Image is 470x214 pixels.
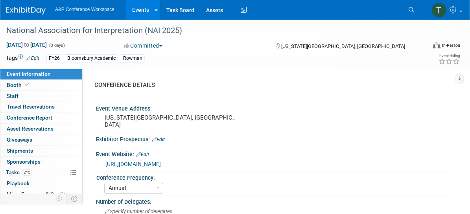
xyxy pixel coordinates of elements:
span: Booth [7,82,31,88]
img: Taylor Thompson [431,3,446,18]
img: ExhibitDay [6,7,46,15]
pre: [US_STATE][GEOGRAPHIC_DATA], [GEOGRAPHIC_DATA] [105,114,237,128]
a: Booth [0,80,82,90]
a: Playbook [0,178,82,189]
div: Event Format [389,41,460,53]
a: Conference Report [0,113,82,123]
span: [US_STATE][GEOGRAPHIC_DATA], [GEOGRAPHIC_DATA] [281,43,405,49]
a: Edit [136,152,149,157]
span: Travel Reservations [7,103,55,110]
a: [URL][DOMAIN_NAME] [105,161,161,167]
a: Event Information [0,69,82,79]
a: Sponsorships [0,157,82,167]
div: Bloomsbury Academic [65,54,118,63]
td: Personalize Event Tab Strip [53,194,66,204]
div: Event Website: [96,148,454,159]
div: Conference Frequency: [96,172,451,182]
a: Tasks24% [0,167,82,178]
a: Travel Reservations [0,101,82,112]
span: A&P Conference Workspace [55,7,114,12]
td: Tags [6,54,39,63]
span: Misc. Expenses & Credits [7,191,68,197]
i: Booth reservation complete [25,83,29,87]
a: Misc. Expenses & Credits [0,189,82,200]
div: National Association for Interpretation (NAI 2025) [4,24,416,38]
span: Asset Reservations [7,125,53,132]
button: Committed [121,42,166,50]
span: Sponsorships [7,159,41,165]
div: CONFERENCE DETAILS [94,81,448,89]
div: Event Venue Address: [96,103,454,113]
span: Shipments [7,148,33,154]
span: [DATE] [DATE] [6,41,47,48]
div: In-Person [442,42,460,48]
span: 24% [22,170,32,175]
a: Shipments [0,146,82,156]
div: Exhibitor Prospectus: [96,133,454,144]
span: to [23,42,30,48]
img: Format-Inperson.png [433,42,441,48]
span: Conference Report [7,114,52,121]
div: Number of Delegates: [96,196,454,206]
a: Asset Reservations [0,124,82,134]
span: Event Information [7,71,51,77]
a: Giveaways [0,135,82,145]
td: Toggle Event Tabs [66,194,83,204]
span: (3 days) [48,43,65,48]
a: Edit [152,137,165,142]
span: Giveaways [7,137,32,143]
div: Rowman [121,54,145,63]
span: Staff [7,93,18,99]
div: FY26 [46,54,62,63]
span: Playbook [7,180,29,186]
span: Tasks [6,169,32,175]
div: Event Rating [439,54,460,58]
a: Edit [26,55,39,61]
a: Staff [0,91,82,101]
